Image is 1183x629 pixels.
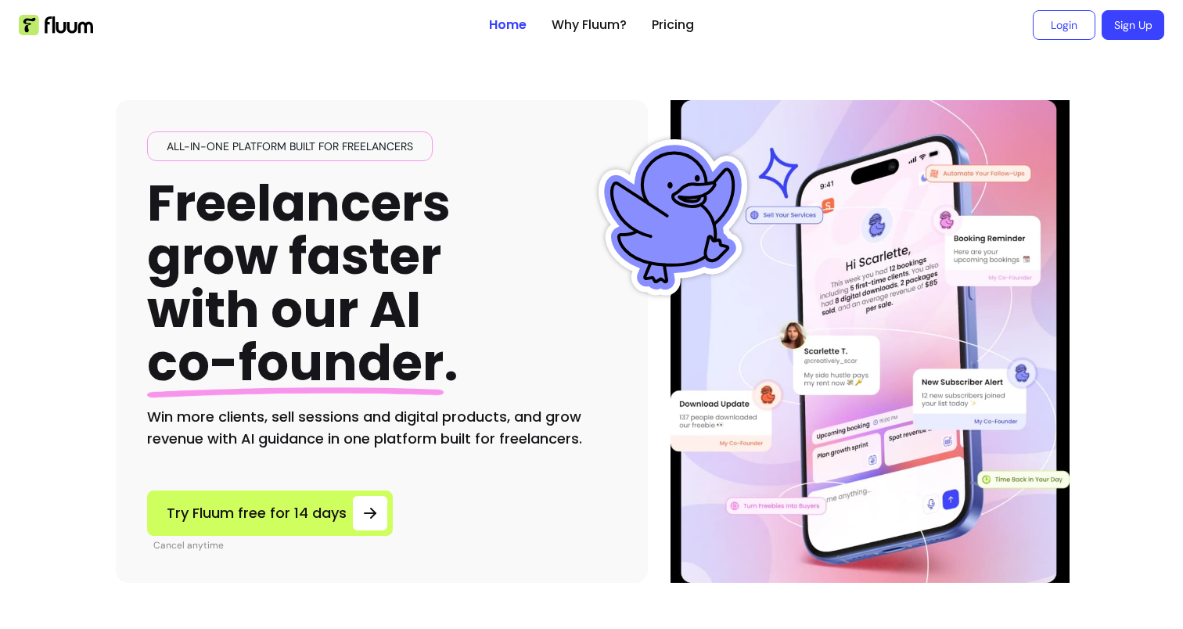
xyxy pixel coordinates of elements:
[167,502,347,524] span: Try Fluum free for 14 days
[147,328,444,397] span: co-founder
[19,15,93,35] img: Fluum Logo
[489,16,527,34] a: Home
[652,16,694,34] a: Pricing
[1033,10,1095,40] a: Login
[153,539,393,552] p: Cancel anytime
[673,100,1067,583] img: Illustration of Fluum AI Co-Founder on a smartphone, showing solo business performance insights s...
[1102,10,1164,40] a: Sign Up
[147,406,617,450] h2: Win more clients, sell sessions and digital products, and grow revenue with AI guidance in one pl...
[595,139,751,296] img: Fluum Duck sticker
[147,177,458,390] h1: Freelancers grow faster with our AI .
[160,138,419,154] span: All-in-one platform built for freelancers
[147,491,393,536] a: Try Fluum free for 14 days
[552,16,627,34] a: Why Fluum?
